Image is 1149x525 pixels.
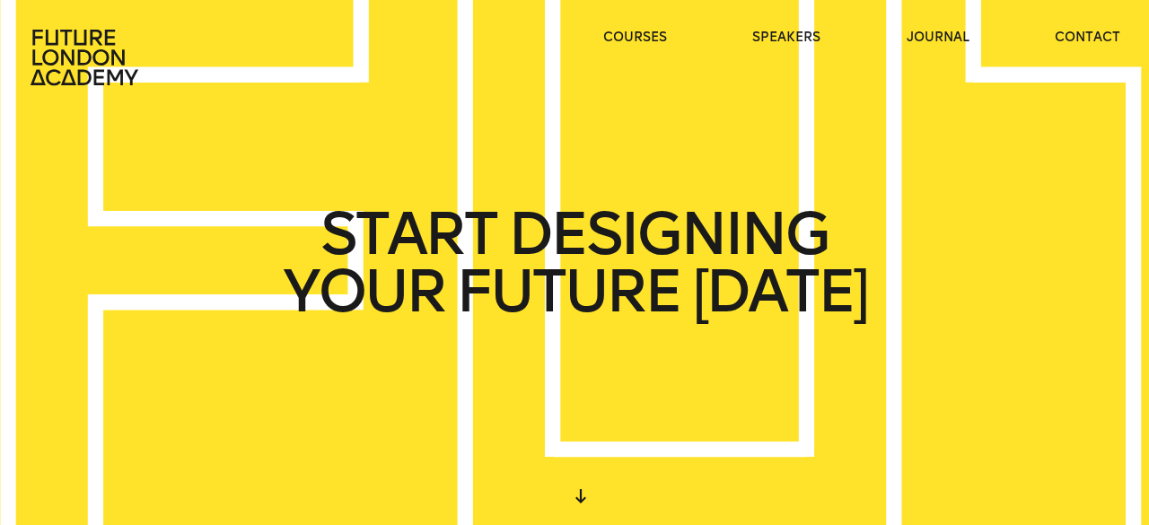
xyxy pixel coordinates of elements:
span: DESIGNING [508,206,829,263]
span: START [320,206,496,263]
a: contact [1055,29,1120,47]
a: speakers [752,29,820,47]
span: FUTURE [456,263,680,320]
span: YOUR [283,263,444,320]
span: [DATE] [692,263,866,320]
a: courses [603,29,667,47]
a: journal [907,29,969,47]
